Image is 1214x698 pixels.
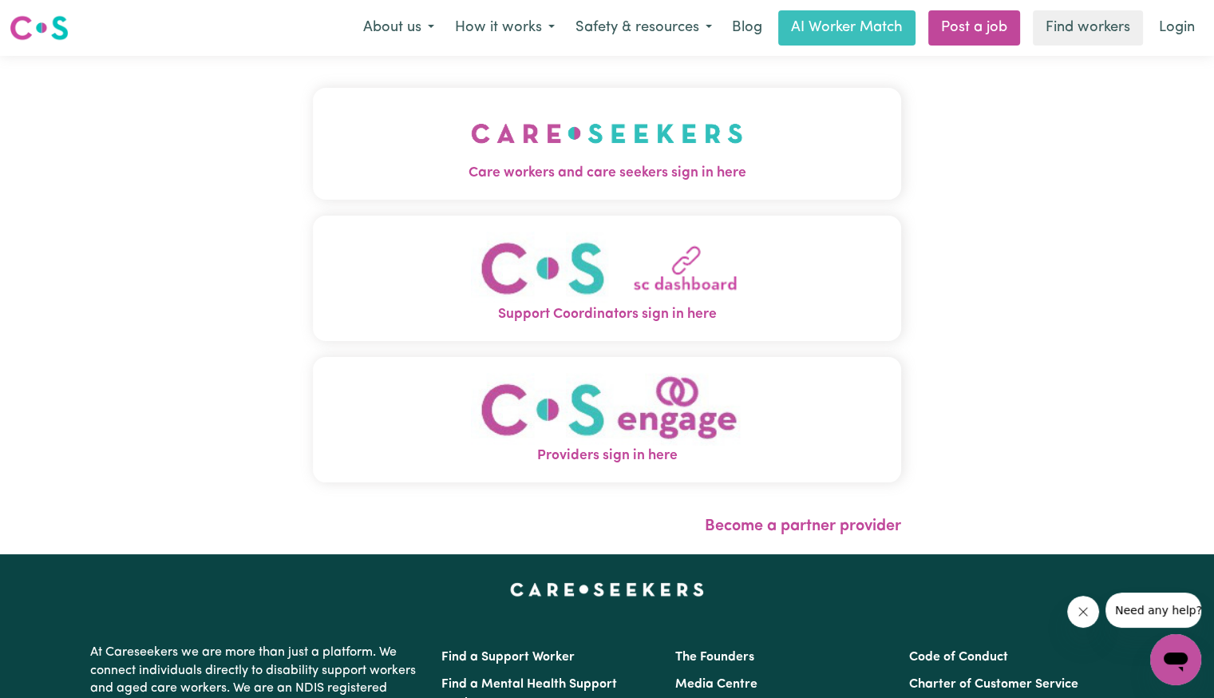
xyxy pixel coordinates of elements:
[675,678,757,691] a: Media Centre
[445,11,565,45] button: How it works
[313,216,901,341] button: Support Coordinators sign in here
[909,651,1008,664] a: Code of Conduct
[1105,593,1201,628] iframe: Message from company
[1150,634,1201,685] iframe: Button to launch messaging window
[565,11,722,45] button: Safety & resources
[705,518,901,534] a: Become a partner provider
[441,651,575,664] a: Find a Support Worker
[10,14,69,42] img: Careseekers logo
[722,10,772,46] a: Blog
[313,446,901,466] span: Providers sign in here
[510,583,704,596] a: Careseekers home page
[10,10,69,46] a: Careseekers logo
[1033,10,1143,46] a: Find workers
[313,163,901,184] span: Care workers and care seekers sign in here
[353,11,445,45] button: About us
[675,651,754,664] a: The Founders
[313,304,901,325] span: Support Coordinators sign in here
[10,11,97,24] span: Need any help?
[313,88,901,200] button: Care workers and care seekers sign in here
[1067,596,1099,628] iframe: Close message
[1149,10,1204,46] a: Login
[313,357,901,482] button: Providers sign in here
[778,10,915,46] a: AI Worker Match
[928,10,1020,46] a: Post a job
[909,678,1078,691] a: Charter of Customer Service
